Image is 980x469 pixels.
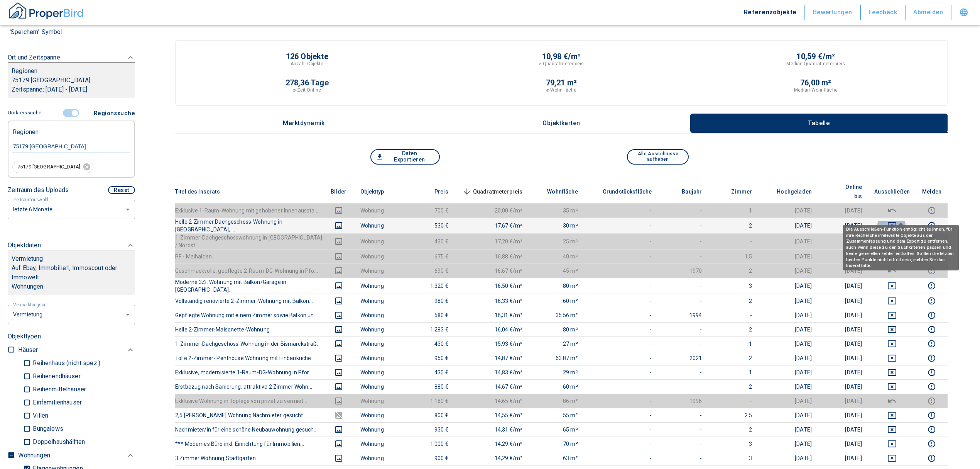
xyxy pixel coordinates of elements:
[758,394,818,408] td: [DATE]
[764,187,812,196] span: Hochgeladen
[286,53,328,60] p: 126 Objekte
[658,351,708,365] td: 2021
[546,79,577,87] p: 79,21 m²
[175,203,323,218] th: Exklusive 1-Raum-Wohnung mit gehobener Innenaussta...
[874,296,910,306] button: deselect this listing
[818,379,868,394] td: [DATE]
[31,413,48,419] p: Villen
[18,451,50,460] p: Wohnungen
[584,437,658,451] td: -
[708,336,758,351] td: 1
[354,394,404,408] td: Wohnung
[455,203,529,218] td: 20,00 €/m²
[658,322,708,336] td: -
[404,308,455,322] td: 580 €
[529,233,584,249] td: 25 m²
[584,322,658,336] td: -
[736,5,805,20] button: Referenzobjekte
[916,180,948,204] th: Melden
[658,408,708,422] td: -
[370,149,440,165] button: Daten Exportieren
[175,408,323,422] th: 2,5 [PERSON_NAME] Wohnung Nachmieter gesucht
[455,278,529,294] td: 16,50 €/m²
[708,394,758,408] td: -
[329,221,348,230] button: images
[708,422,758,437] td: 2
[874,281,910,291] button: deselect this listing
[8,199,135,219] div: letzte 6 Monate
[874,206,910,215] button: deselect this listing
[758,249,818,263] td: [DATE]
[708,233,758,249] td: -
[404,233,455,249] td: 430 €
[874,368,910,377] button: deselect this listing
[455,322,529,336] td: 16,04 €/m²
[354,218,404,233] td: Wohnung
[708,365,758,379] td: 1
[12,143,130,150] input: Region eingeben
[354,308,404,322] td: Wohnung
[818,203,868,218] td: [DATE]
[584,422,658,437] td: -
[818,233,868,249] td: [DATE]
[455,218,529,233] td: 17,67 €/m²
[354,249,404,263] td: Wohnung
[818,394,868,408] td: [DATE]
[658,451,708,465] td: -
[31,399,82,406] p: Einfamilienhäuser
[818,351,868,365] td: [DATE]
[658,437,708,451] td: -
[719,187,752,196] span: Zimmer
[658,249,708,263] td: -
[455,351,529,365] td: 14,87 €/m²
[529,263,584,278] td: 45 m²
[584,336,658,351] td: -
[658,294,708,308] td: -
[861,5,906,20] button: Feedback
[818,336,868,351] td: [DATE]
[404,203,455,218] td: 700 €
[455,422,529,437] td: 14,31 €/m²
[455,437,529,451] td: 14,29 €/m²
[461,187,523,196] span: Quadratmeterpreis
[922,425,941,434] button: report this listing
[404,351,455,365] td: 950 €
[805,5,861,20] button: Bewertungen
[922,439,941,449] button: report this listing
[584,408,658,422] td: -
[584,308,658,322] td: -
[529,408,584,422] td: 55 m²
[175,294,323,308] th: Vollständig renovierte 2-Zimmer-Wohnung mit Balkon...
[584,203,658,218] td: -
[708,249,758,263] td: 1.5
[922,411,941,420] button: report this listing
[455,263,529,278] td: 16,67 €/m²
[529,203,584,218] td: 35 m²
[18,345,38,355] p: Häuser
[658,394,708,408] td: 1996
[404,365,455,379] td: 430 €
[584,249,658,263] td: -
[329,339,348,348] button: images
[874,339,910,348] button: deselect this listing
[758,365,818,379] td: [DATE]
[8,106,44,120] button: Umkreissuche
[404,422,455,437] td: 930 €
[922,454,941,463] button: report this listing
[31,373,80,379] p: Reihenendhäuser
[31,386,86,393] p: Reihenmittelhäuser
[584,263,658,278] td: -
[12,263,131,282] p: Auf Ebay, Immobilie1, Immoscout oder Immowelt
[922,368,941,377] button: report this listing
[175,437,323,451] th: *** Modernes Büro inkl. Einrichtung für Immobilien...
[12,85,131,94] p: Zeitspanne: [DATE] - [DATE]
[175,308,323,322] th: Gepflegte Wohnung mit einem Zimmer sowie Balkon un...
[535,187,578,196] span: Wohnfläche
[175,180,323,204] th: Titel des Inserats
[175,365,323,379] th: Exklusive, modernisierte 1-Raum-DG-Wohnung in Pfor...
[8,332,135,341] p: Objekttypen
[329,411,348,420] button: images
[539,60,584,67] p: ⌀-Quadratmeterpreis
[354,408,404,422] td: Wohnung
[175,233,323,249] th: 1-Zimmer-Dachgeschosswohnung in [GEOGRAPHIC_DATA] / Nordst...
